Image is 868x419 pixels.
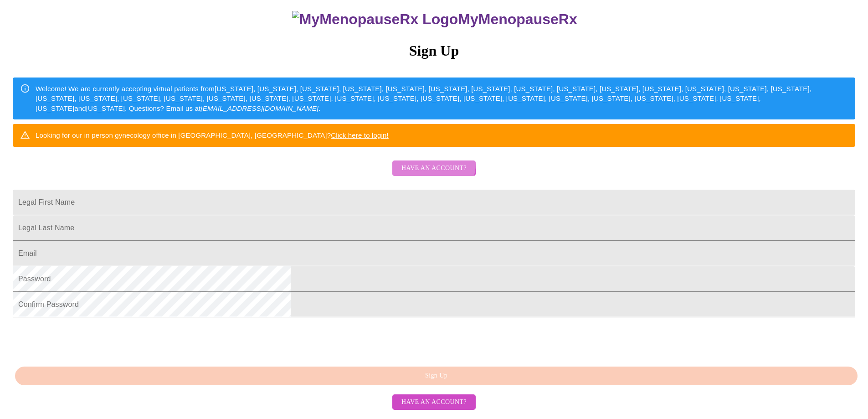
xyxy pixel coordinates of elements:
[200,104,318,112] em: [EMAIL_ADDRESS][DOMAIN_NAME]
[36,80,848,117] div: Welcome! We are currently accepting virtual patients from [US_STATE], [US_STATE], [US_STATE], [US...
[13,322,151,357] iframe: reCAPTCHA
[401,163,467,174] span: Have an account?
[36,127,389,144] div: Looking for our in person gynecology office in [GEOGRAPHIC_DATA], [GEOGRAPHIC_DATA]?
[392,160,476,176] button: Have an account?
[392,394,476,410] button: Have an account?
[390,170,478,178] a: Have an account?
[13,42,855,59] h3: Sign Up
[292,11,458,28] img: MyMenopauseRx Logo
[14,11,856,28] h3: MyMenopauseRx
[390,397,478,405] a: Have an account?
[401,397,467,408] span: Have an account?
[331,131,389,139] a: Click here to login!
